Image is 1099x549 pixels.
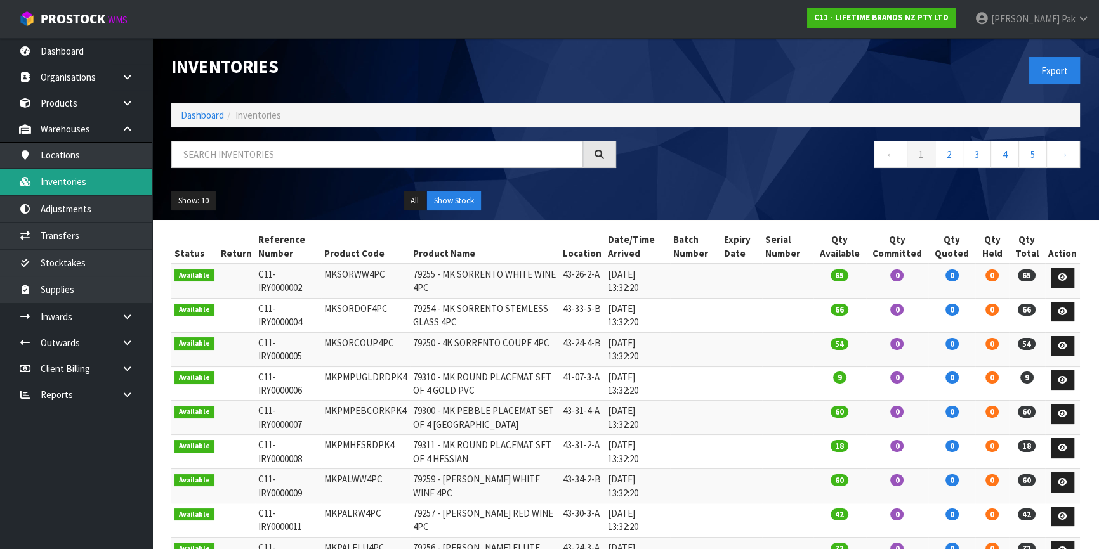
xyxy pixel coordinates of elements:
span: 54 [831,338,848,350]
td: 43-31-2-A [560,435,605,469]
span: 66 [831,304,848,316]
span: 0 [985,371,999,384]
th: Status [171,229,218,264]
span: 0 [945,406,959,418]
td: [DATE] 13:32:20 [605,469,670,503]
strong: C11 - LIFETIME BRANDS NZ PTY LTD [814,12,949,23]
th: Expiry Date [721,229,762,264]
span: 65 [1018,269,1036,281]
span: ProStock [41,11,105,27]
span: 66 [1018,304,1036,316]
small: WMS [108,14,128,26]
span: Available [174,371,214,384]
td: 43-33-5-B [560,298,605,332]
span: 0 [945,440,959,452]
td: C11-IRY0000009 [255,469,322,503]
span: 0 [985,440,999,452]
span: 0 [945,508,959,520]
span: Available [174,304,214,316]
span: Available [174,269,214,282]
span: 60 [1018,406,1036,418]
td: 43-34-2-B [560,469,605,503]
td: C11-IRY0000002 [255,264,322,298]
span: 0 [945,371,959,384]
span: 18 [831,440,848,452]
td: [DATE] 13:32:20 [605,435,670,469]
span: 0 [890,406,904,418]
td: [DATE] 13:32:20 [605,503,670,537]
span: 0 [945,304,959,316]
button: Export [1029,57,1080,84]
td: C11-IRY0000011 [255,503,322,537]
a: C11 - LIFETIME BRANDS NZ PTY LTD [807,8,956,28]
a: Dashboard [181,109,224,121]
td: [DATE] 13:32:20 [605,332,670,366]
span: 0 [985,304,999,316]
a: ← [874,141,907,168]
th: Reference Number [255,229,322,264]
input: Search inventories [171,141,583,168]
td: MKSORWW4PC [321,264,410,298]
th: Action [1045,229,1080,264]
th: Product Name [410,229,560,264]
th: Qty Committed [866,229,928,264]
span: 9 [1020,371,1034,384]
td: 43-30-3-A [560,503,605,537]
td: MKPALWW4PC [321,469,410,503]
span: 0 [945,269,959,281]
td: [DATE] 13:32:20 [605,264,670,298]
th: Product Code [321,229,410,264]
td: 43-24-4-B [560,332,605,366]
span: Available [174,474,214,487]
td: MKPMPEBCORKPK4 [321,401,410,435]
span: 60 [831,474,848,486]
span: 0 [985,269,999,281]
span: 65 [831,269,848,281]
span: 54 [1018,338,1036,350]
span: 0 [890,269,904,281]
span: [PERSON_NAME] [991,13,1060,25]
span: Available [174,337,214,350]
td: MKSORCOUP4PC [321,332,410,366]
span: 0 [985,338,999,350]
a: 4 [990,141,1019,168]
th: Serial Number [762,229,813,264]
a: 2 [935,141,963,168]
td: C11-IRY0000007 [255,401,322,435]
td: 79300 - MK PEBBLE PLACEMAT SET OF 4 [GEOGRAPHIC_DATA] [410,401,560,435]
span: 9 [833,371,846,384]
td: 79311 - MK ROUND PLACEMAT SET OF 4 HESSIAN [410,435,560,469]
nav: Page navigation [635,141,1080,172]
td: MKPALRW4PC [321,503,410,537]
span: 0 [945,474,959,486]
span: 60 [831,406,848,418]
span: 0 [890,371,904,384]
span: Inventories [235,109,281,121]
td: 79255 - MK SORRENTO WHITE WINE 4PC [410,264,560,298]
td: 79254 - MK SORRENTO STEMLESS GLASS 4PC [410,298,560,332]
span: 0 [890,304,904,316]
td: 41-07-3-A [560,366,605,401]
td: 43-26-2-A [560,264,605,298]
a: 3 [963,141,991,168]
h1: Inventories [171,57,616,77]
td: C11-IRY0000005 [255,332,322,366]
th: Batch Number [670,229,721,264]
th: Qty Held [975,229,1008,264]
a: 1 [907,141,935,168]
span: 42 [1018,508,1036,520]
th: Return [218,229,255,264]
td: C11-IRY0000004 [255,298,322,332]
span: Available [174,508,214,521]
th: Location [560,229,605,264]
span: 0 [985,474,999,486]
span: 0 [985,508,999,520]
th: Qty Total [1009,229,1045,264]
button: Show Stock [427,191,481,211]
th: Date/Time Arrived [605,229,670,264]
span: 0 [985,406,999,418]
span: 0 [890,338,904,350]
button: All [404,191,426,211]
td: 79259 - [PERSON_NAME] WHITE WINE 4PC [410,469,560,503]
th: Qty Quoted [928,229,975,264]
